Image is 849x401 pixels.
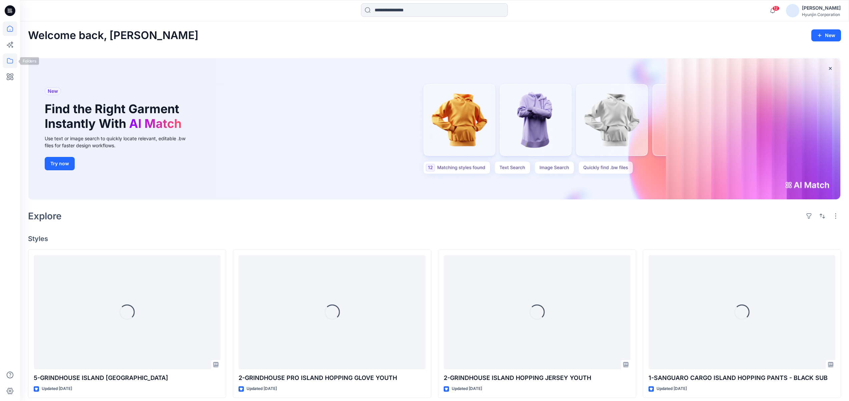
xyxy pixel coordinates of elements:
span: AI Match [129,116,181,131]
img: avatar [786,4,799,17]
div: Hyunjin Corporation [802,12,841,17]
p: 5-GRINDHOUSE ISLAND [GEOGRAPHIC_DATA] [34,373,221,383]
p: 2-GRINDHOUSE PRO ISLAND HOPPING GLOVE YOUTH [239,373,425,383]
p: Updated [DATE] [657,385,687,392]
span: New [48,87,58,95]
p: 1-SANGUARO CARGO ISLAND HOPPING PANTS - BLACK SUB [649,373,835,383]
span: 12 [772,6,780,11]
p: Updated [DATE] [247,385,277,392]
p: Updated [DATE] [452,385,482,392]
p: 2-GRINDHOUSE ISLAND HOPPING JERSEY YOUTH [444,373,630,383]
h2: Welcome back, [PERSON_NAME] [28,29,198,42]
h1: Find the Right Garment Instantly With [45,102,185,131]
div: [PERSON_NAME] [802,4,841,12]
p: Updated [DATE] [42,385,72,392]
h2: Explore [28,211,62,221]
button: New [811,29,841,41]
div: Use text or image search to quickly locate relevant, editable .bw files for faster design workflows. [45,135,195,149]
h4: Styles [28,235,841,243]
button: Try now [45,157,75,170]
